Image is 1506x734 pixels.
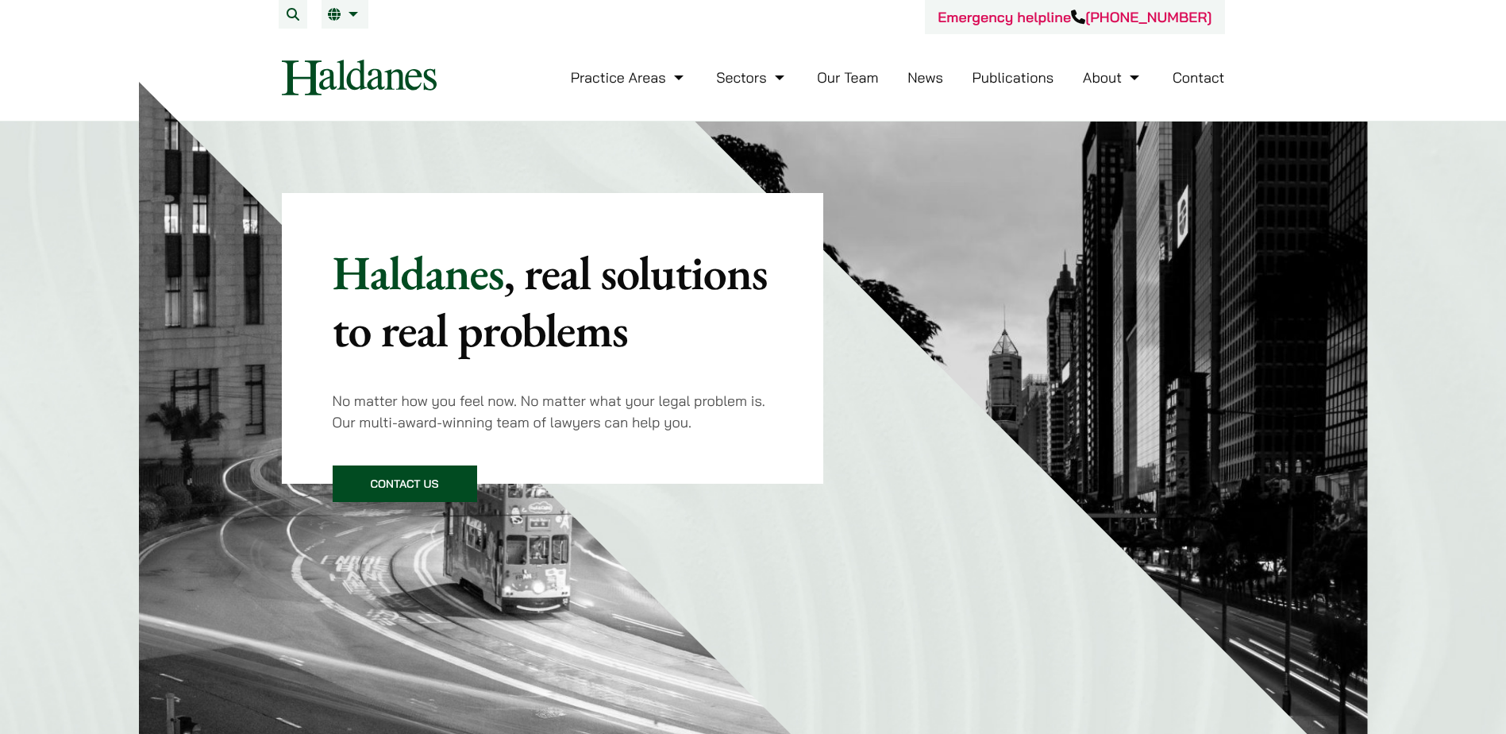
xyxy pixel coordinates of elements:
mark: , real solutions to real problems [333,241,768,361]
a: Practice Areas [571,68,688,87]
a: Emergency helpline[PHONE_NUMBER] [938,8,1211,26]
a: News [907,68,943,87]
p: Haldanes [333,244,773,358]
a: EN [328,8,362,21]
a: About [1083,68,1143,87]
a: Contact Us [333,466,477,502]
p: No matter how you feel now. No matter what your legal problem is. Our multi-award-winning team of... [333,390,773,433]
a: Publications [973,68,1054,87]
a: Our Team [817,68,878,87]
a: Sectors [716,68,788,87]
a: Contact [1173,68,1225,87]
img: Logo of Haldanes [282,60,437,95]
